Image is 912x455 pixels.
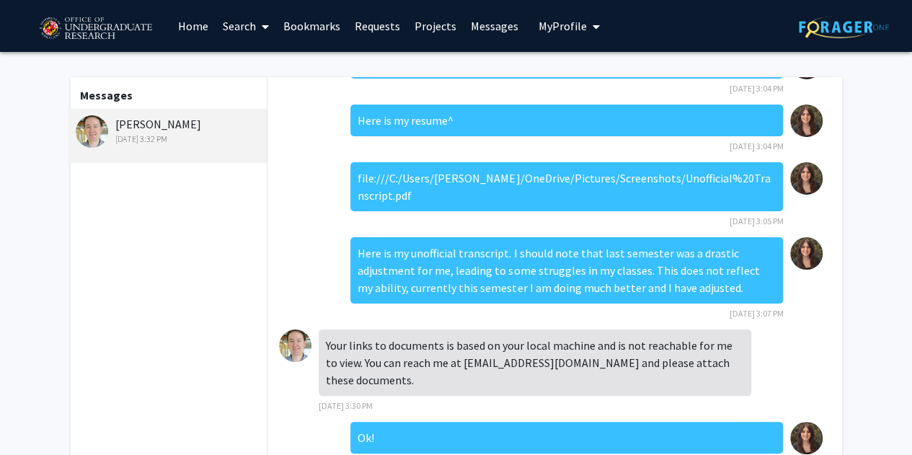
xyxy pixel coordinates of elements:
[35,11,156,47] img: University of Maryland Logo
[539,19,587,33] span: My Profile
[76,115,264,146] div: [PERSON_NAME]
[350,105,783,136] div: Here is my resume^
[11,390,61,444] iframe: Chat
[350,162,783,211] div: file:///C:/Users/[PERSON_NAME]/OneDrive/Pictures/Screenshots/Unofficial%20Transcript.pdf
[76,133,264,146] div: [DATE] 3:32 PM
[76,115,108,148] img: Jeffery Klauda
[216,1,276,51] a: Search
[350,237,783,304] div: Here is my unofficial transcript. I should note that last semester was a drastic adjustment for m...
[790,422,823,454] img: Jude Hassan
[319,330,751,396] div: Your links to documents is based on your local machine and is not reachable for me to view. You c...
[464,1,526,51] a: Messages
[729,308,783,319] span: [DATE] 3:07 PM
[276,1,347,51] a: Bookmarks
[729,83,783,94] span: [DATE] 3:04 PM
[729,216,783,226] span: [DATE] 3:05 PM
[790,162,823,195] img: Jude Hassan
[407,1,464,51] a: Projects
[790,105,823,137] img: Jude Hassan
[347,1,407,51] a: Requests
[80,88,133,102] b: Messages
[171,1,216,51] a: Home
[350,422,783,454] div: Ok!
[279,330,311,362] img: Jeffery Klauda
[729,141,783,151] span: [DATE] 3:04 PM
[799,16,889,38] img: ForagerOne Logo
[790,237,823,270] img: Jude Hassan
[319,400,373,411] span: [DATE] 3:30 PM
